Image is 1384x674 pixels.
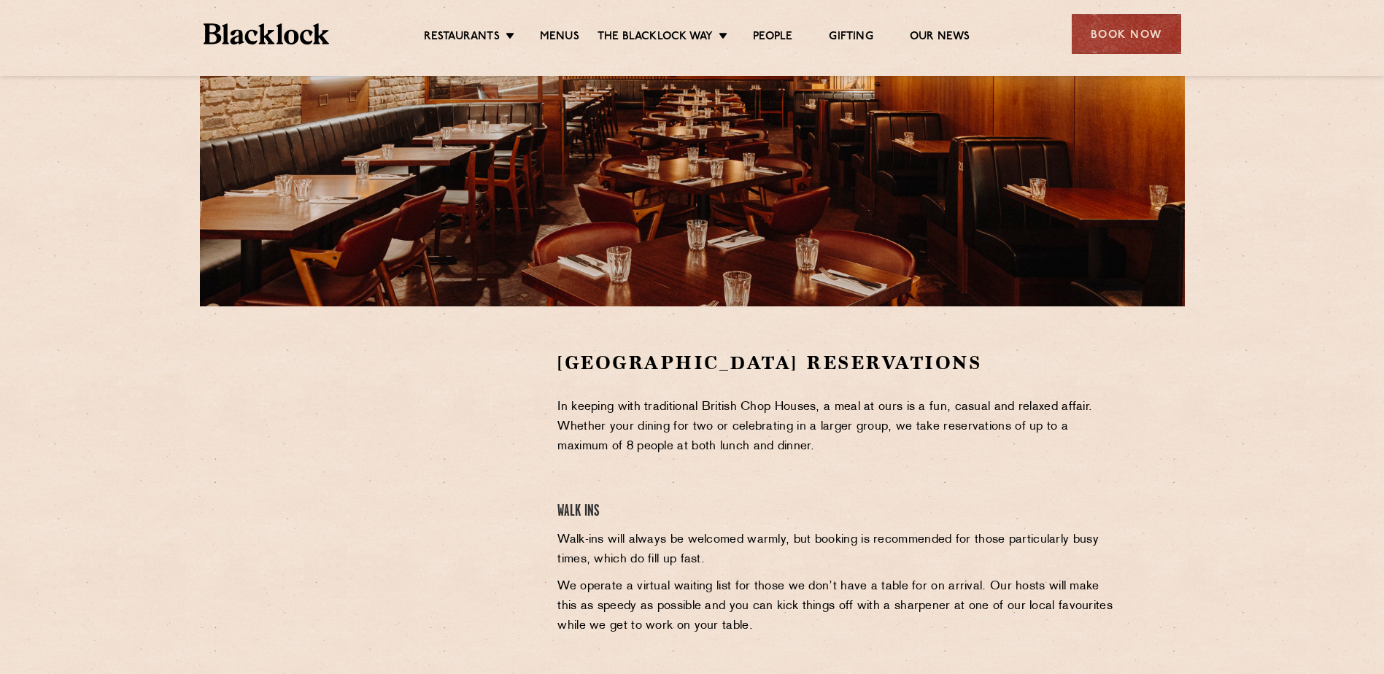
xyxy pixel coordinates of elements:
iframe: OpenTable make booking widget [320,350,483,570]
p: Walk-ins will always be welcomed warmly, but booking is recommended for those particularly busy t... [557,530,1117,570]
a: Restaurants [424,30,500,46]
img: BL_Textured_Logo-footer-cropped.svg [204,23,330,44]
h2: [GEOGRAPHIC_DATA] Reservations [557,350,1117,376]
p: We operate a virtual waiting list for those we don’t have a table for on arrival. Our hosts will ... [557,577,1117,636]
a: Our News [910,30,970,46]
a: Gifting [829,30,873,46]
a: People [753,30,792,46]
p: In keeping with traditional British Chop Houses, a meal at ours is a fun, casual and relaxed affa... [557,398,1117,457]
div: Book Now [1072,14,1181,54]
a: Menus [540,30,579,46]
a: The Blacklock Way [598,30,713,46]
h4: Walk Ins [557,502,1117,522]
